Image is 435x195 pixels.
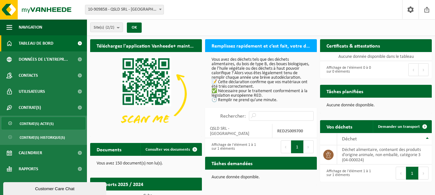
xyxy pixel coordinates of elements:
[94,23,114,32] span: Site(s)
[291,140,304,153] button: 1
[19,145,42,161] span: Calendrier
[323,63,373,77] div: Affichage de l'élément 0 à 0 sur 0 éléments
[90,22,123,32] button: Site(s)(2/2)
[373,120,431,133] a: Demander un transport
[208,140,258,154] div: Affichage de l'élément 1 à 1 sur 1 éléments
[90,39,202,52] h2: Téléchargez l'application Vanheede+ maintenant!
[337,145,432,164] td: déchet alimentaire, contenant des produits d'origine animale, non emballé, catégorie 3 (04-000024)
[406,167,419,180] button: 1
[20,131,65,144] span: Contrat(s) historique(s)
[2,117,85,129] a: Contrat(s) actif(s)
[19,161,38,177] span: Rapports
[419,63,429,76] button: Next
[281,140,291,153] button: Previous
[19,35,53,51] span: Tableau de bord
[19,100,41,116] span: Contrat(s)
[378,125,420,129] span: Demander un transport
[19,84,45,100] span: Utilisateurs
[277,129,303,134] strong: RED25009700
[408,63,419,76] button: Previous
[323,166,373,180] div: Affichage de l'élément 1 à 1 sur 1 éléments
[320,85,370,97] h2: Tâches planifiées
[205,157,259,169] h2: Tâches demandées
[85,5,164,14] span: 10-909858 - QSLD SRL - PLAINEVAUX
[90,143,128,155] h2: Documents
[320,39,386,52] h2: Certificats & attestations
[212,58,310,102] p: Vous avez des déchets tels que des déchets alimentaires, du bois de type B, des boues biologiques...
[19,19,42,35] span: Navigation
[326,103,425,108] p: Aucune donnée disponible.
[85,5,164,14] span: 10-909858 - QSLD SRL - PLAINEVAUX
[396,167,406,180] button: Previous
[106,25,114,30] count: (2/2)
[90,178,150,190] h2: Rapports 2025 / 2024
[342,137,357,142] span: Déchet
[127,22,142,33] button: OK
[220,114,246,119] label: Rechercher:
[304,140,314,153] button: Next
[320,52,432,61] td: Aucune donnée disponible dans le tableau
[320,120,359,133] h2: Vos déchets
[140,143,201,156] a: Consulter vos documents
[146,147,190,152] span: Consulter vos documents
[19,51,68,67] span: Données de l'entrepr...
[19,177,43,193] span: Documents
[2,131,85,143] a: Contrat(s) historique(s)
[419,167,429,180] button: Next
[90,52,202,136] img: Download de VHEPlus App
[97,161,195,166] p: Vous avez 150 document(s) non lu(s).
[205,124,272,138] td: QSLD SRL - [GEOGRAPHIC_DATA]
[19,67,38,84] span: Contacts
[212,175,310,180] p: Aucune donnée disponible.
[205,39,317,52] h2: Remplissez rapidement et c’est fait, votre déclaration RED pour 2025
[20,118,54,130] span: Contrat(s) actif(s)
[3,181,108,195] iframe: chat widget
